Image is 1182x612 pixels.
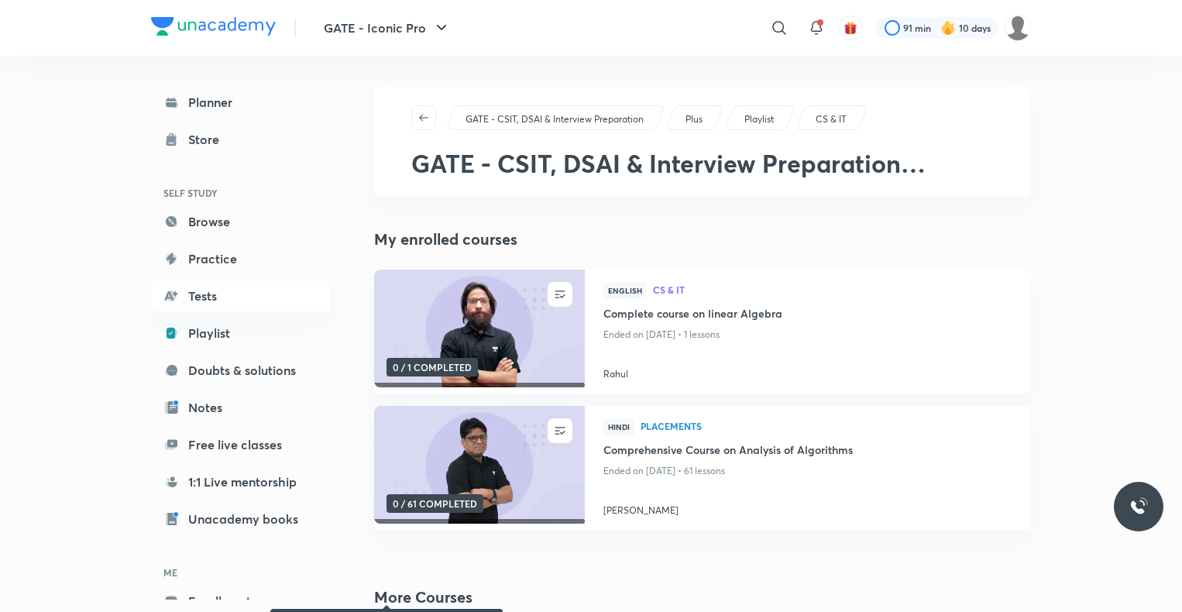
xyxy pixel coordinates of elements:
[411,146,926,209] span: GATE - CSIT, DSAI & Interview Preparation Algorithms
[151,504,331,535] a: Unacademy books
[603,325,1012,345] p: Ended on [DATE] • 1 lessons
[641,421,1012,432] a: Placements
[813,112,850,126] a: CS & IT
[1129,497,1148,516] img: ttu
[151,429,331,460] a: Free live classes
[603,282,647,299] span: English
[151,124,331,155] a: Store
[314,12,460,43] button: GATE - Iconic Pro
[844,21,857,35] img: avatar
[653,285,1012,294] span: CS & IT
[838,15,863,40] button: avatar
[151,180,331,206] h6: SELF STUDY
[603,418,634,435] span: Hindi
[816,112,847,126] p: CS & IT
[151,355,331,386] a: Doubts & solutions
[683,112,706,126] a: Plus
[151,17,276,36] img: Company Logo
[374,586,1031,609] h2: More Courses
[603,305,1012,325] a: Complete course on linear Algebra
[685,112,703,126] p: Plus
[151,392,331,423] a: Notes
[151,17,276,40] a: Company Logo
[641,421,1012,431] span: Placements
[151,318,331,349] a: Playlist
[466,112,644,126] p: GATE - CSIT, DSAI & Interview Preparation
[742,112,777,126] a: Playlist
[151,206,331,237] a: Browse
[653,285,1012,296] a: CS & IT
[374,228,1031,251] h4: My enrolled courses
[374,270,585,394] a: new-thumbnail0 / 1 COMPLETED
[463,112,647,126] a: GATE - CSIT, DSAI & Interview Preparation
[372,405,586,525] img: new-thumbnail
[744,112,774,126] p: Playlist
[372,269,586,389] img: new-thumbnail
[603,361,1012,381] a: Rahul
[151,466,331,497] a: 1:1 Live mentorship
[151,280,331,311] a: Tests
[387,358,478,376] span: 0 / 1 COMPLETED
[151,87,331,118] a: Planner
[151,559,331,586] h6: ME
[940,20,956,36] img: streak
[387,494,483,513] span: 0 / 61 COMPLETED
[188,130,228,149] div: Store
[1005,15,1031,41] img: Deepika S S
[603,442,1012,461] a: Comprehensive Course on Analysis of Algorithms
[603,461,1012,481] p: Ended on [DATE] • 61 lessons
[374,406,585,530] a: new-thumbnail0 / 61 COMPLETED
[603,497,1012,517] a: [PERSON_NAME]
[151,243,331,274] a: Practice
